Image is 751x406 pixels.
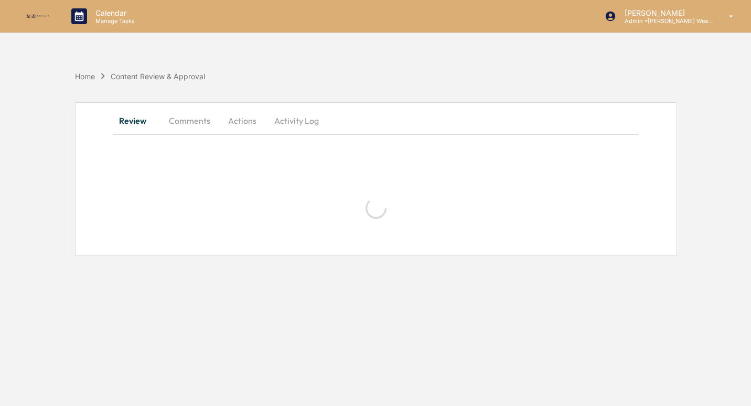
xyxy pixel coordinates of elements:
[219,108,266,133] button: Actions
[616,8,714,17] p: [PERSON_NAME]
[75,72,95,81] div: Home
[111,72,205,81] div: Content Review & Approval
[113,108,639,133] div: secondary tabs example
[266,108,327,133] button: Activity Log
[113,108,160,133] button: Review
[616,17,714,25] p: Admin • [PERSON_NAME] Wealth
[87,17,140,25] p: Manage Tasks
[25,13,50,20] img: logo
[87,8,140,17] p: Calendar
[160,108,219,133] button: Comments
